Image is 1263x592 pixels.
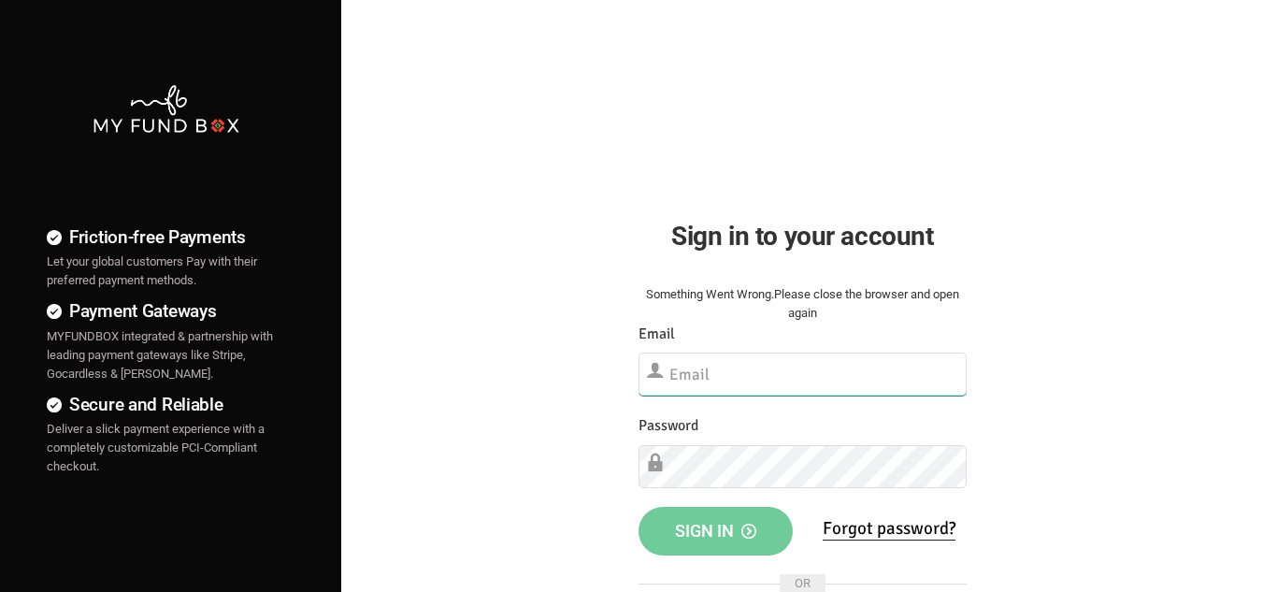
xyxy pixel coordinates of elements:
h4: Payment Gateways [47,297,285,325]
h2: Sign in to your account [639,216,967,256]
span: Let your global customers Pay with their preferred payment methods. [47,254,257,287]
h4: Friction-free Payments [47,224,285,251]
span: Sign in [675,521,756,541]
img: mfbwhite.png [92,83,241,135]
h4: Secure and Reliable [47,391,285,418]
a: Forgot password? [823,517,955,541]
label: Email [639,323,675,346]
div: Something Went Wrong.Please close the browser and open again [639,285,967,323]
span: MYFUNDBOX integrated & partnership with leading payment gateways like Stripe, Gocardless & [PERSO... [47,329,273,381]
button: Sign in [639,507,794,556]
input: Email [639,353,967,396]
label: Password [639,414,698,438]
span: Deliver a slick payment experience with a completely customizable PCI-Compliant checkout. [47,422,265,473]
